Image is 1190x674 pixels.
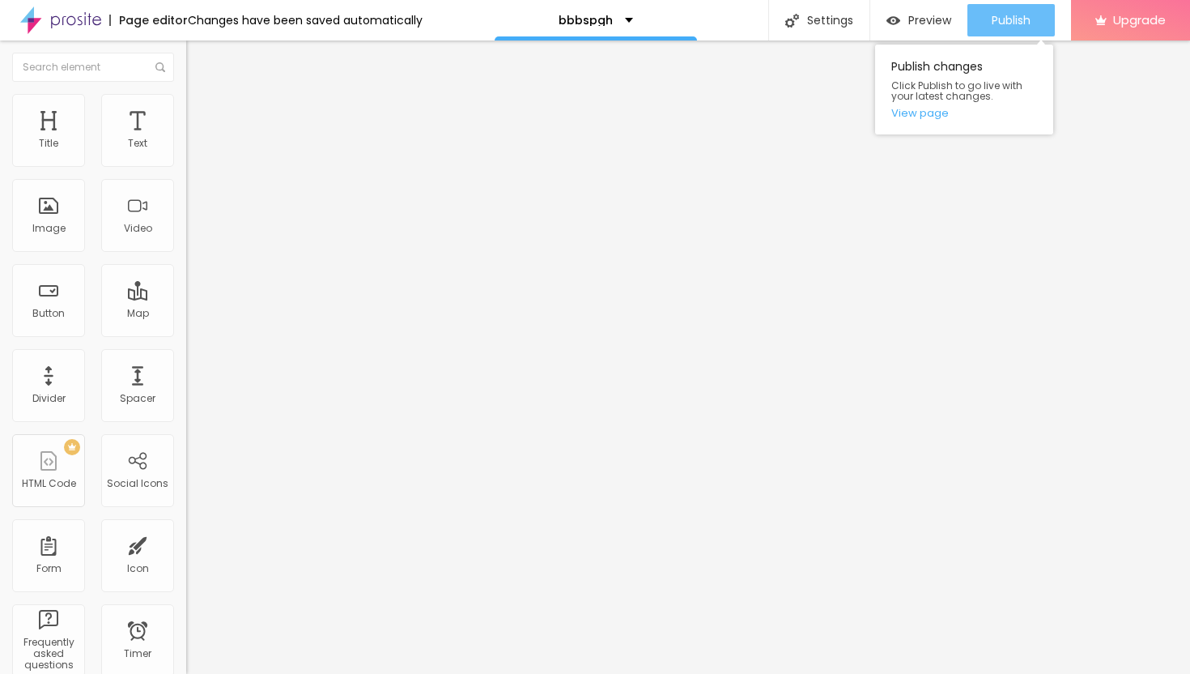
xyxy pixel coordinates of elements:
img: Icone [785,14,799,28]
div: Divider [32,393,66,404]
a: View page [891,108,1037,118]
div: Publish changes [875,45,1053,134]
div: Social Icons [107,478,168,489]
input: Search element [12,53,174,82]
span: Preview [908,14,951,27]
p: bbbspgh [559,15,613,26]
img: view-1.svg [886,14,900,28]
span: Publish [992,14,1031,27]
div: Form [36,563,62,574]
div: Button [32,308,65,319]
span: Click Publish to go live with your latest changes. [891,80,1037,101]
div: Video [124,223,152,234]
div: Text [128,138,147,149]
iframe: Editor [186,41,1190,674]
div: Icon [127,563,149,574]
div: Map [127,308,149,319]
div: HTML Code [22,478,76,489]
button: Preview [870,4,967,36]
button: Publish [967,4,1055,36]
span: Upgrade [1113,13,1166,27]
div: Frequently asked questions [16,637,80,672]
div: Timer [124,648,151,659]
div: Spacer [120,393,155,404]
img: Icone [155,62,165,72]
div: Image [32,223,66,234]
div: Title [39,138,58,149]
div: Changes have been saved automatically [188,15,423,26]
div: Page editor [109,15,188,26]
